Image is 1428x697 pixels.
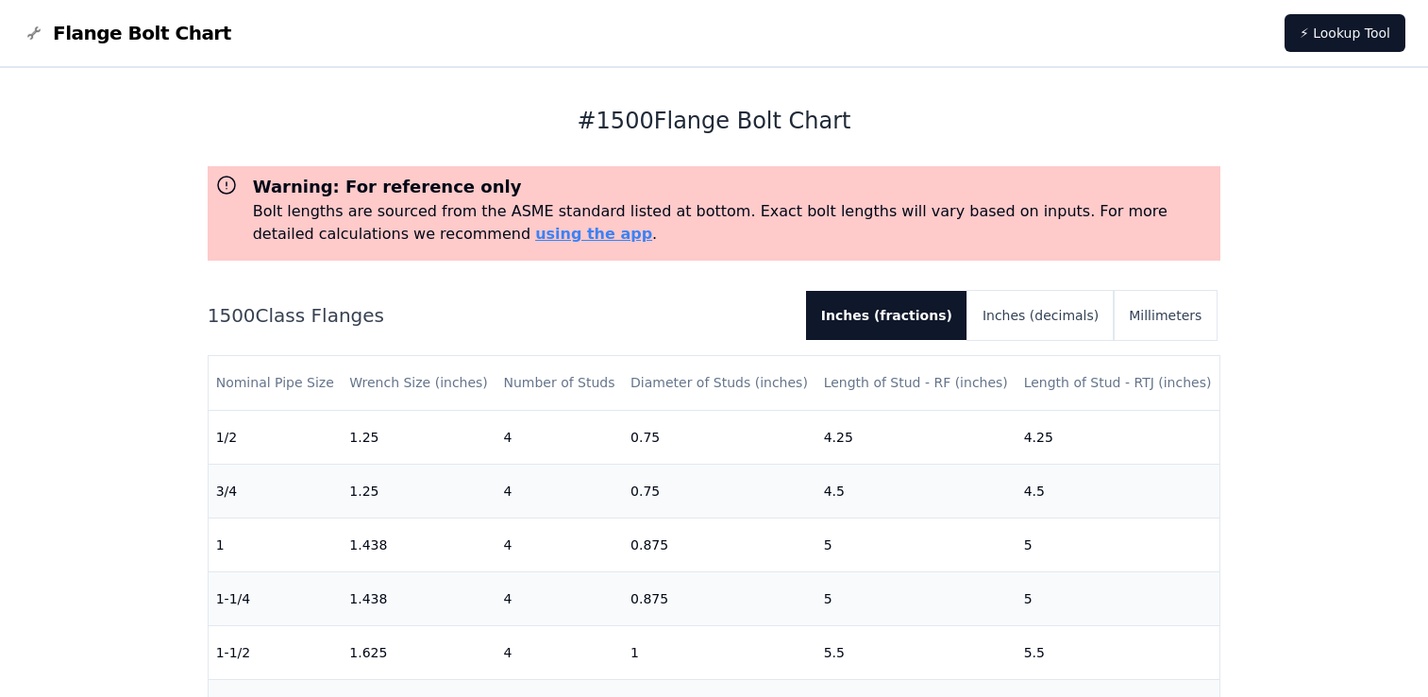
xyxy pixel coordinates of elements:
td: 4 [496,518,623,571]
span: Flange Bolt Chart [53,20,231,46]
td: 1-1/4 [209,571,343,625]
td: 1.25 [342,410,496,464]
a: ⚡ Lookup Tool [1285,14,1405,52]
td: 1 [623,625,816,679]
td: 3/4 [209,464,343,518]
th: Diameter of Studs (inches) [623,356,816,410]
td: 4.5 [1016,464,1220,518]
td: 5 [816,571,1016,625]
td: 4.25 [1016,410,1220,464]
td: 5 [1016,571,1220,625]
td: 1/2 [209,410,343,464]
th: Length of Stud - RF (inches) [816,356,1016,410]
td: 1.438 [342,571,496,625]
td: 0.75 [623,410,816,464]
th: Nominal Pipe Size [209,356,343,410]
th: Length of Stud - RTJ (inches) [1016,356,1220,410]
td: 5.5 [816,625,1016,679]
th: Number of Studs [496,356,623,410]
h3: Warning: For reference only [253,174,1214,200]
td: 0.875 [623,571,816,625]
td: 4.25 [816,410,1016,464]
a: Flange Bolt Chart LogoFlange Bolt Chart [23,20,231,46]
td: 1.625 [342,625,496,679]
img: Flange Bolt Chart Logo [23,22,45,44]
p: Bolt lengths are sourced from the ASME standard listed at bottom. Exact bolt lengths will vary ba... [253,200,1214,246]
td: 0.875 [623,518,816,571]
td: 5 [1016,518,1220,571]
td: 4 [496,410,623,464]
td: 4 [496,625,623,679]
a: using the app [535,225,652,243]
button: Inches (fractions) [806,291,967,340]
h1: # 1500 Flange Bolt Chart [208,106,1221,136]
td: 4 [496,571,623,625]
td: 1 [209,518,343,571]
td: 0.75 [623,464,816,518]
td: 5 [816,518,1016,571]
td: 4.5 [816,464,1016,518]
th: Wrench Size (inches) [342,356,496,410]
h2: 1500 Class Flanges [208,302,791,329]
button: Millimeters [1114,291,1217,340]
td: 1-1/2 [209,625,343,679]
td: 4 [496,464,623,518]
button: Inches (decimals) [967,291,1114,340]
td: 1.438 [342,518,496,571]
td: 1.25 [342,464,496,518]
td: 5.5 [1016,625,1220,679]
